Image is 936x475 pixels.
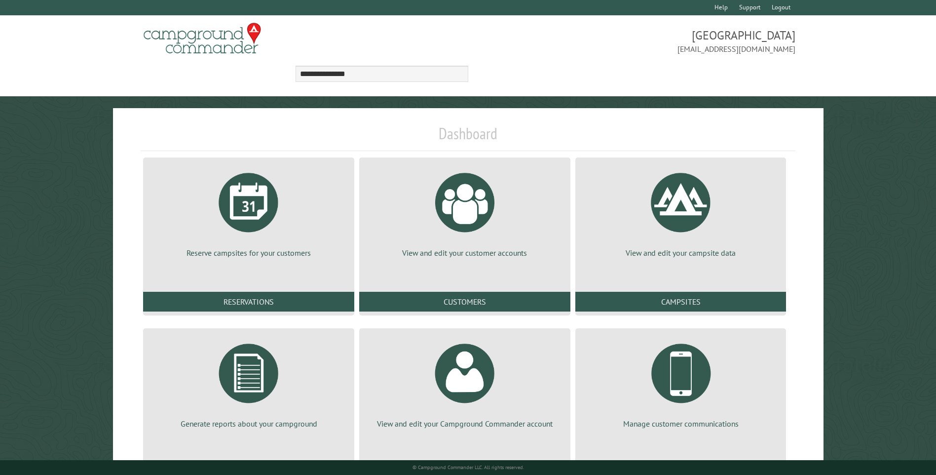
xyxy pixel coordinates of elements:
[575,292,786,312] a: Campsites
[143,292,354,312] a: Reservations
[141,124,795,151] h1: Dashboard
[371,247,559,258] p: View and edit your customer accounts
[587,247,775,258] p: View and edit your campsite data
[155,165,342,258] a: Reserve campsites for your customers
[587,418,775,429] p: Manage customer communications
[359,292,570,312] a: Customers
[587,336,775,429] a: Manage customer communications
[371,418,559,429] p: View and edit your Campground Commander account
[587,165,775,258] a: View and edit your campsite data
[141,19,264,58] img: Campground Commander
[468,27,795,55] span: [GEOGRAPHIC_DATA] [EMAIL_ADDRESS][DOMAIN_NAME]
[155,336,342,429] a: Generate reports about your campground
[412,464,524,471] small: © Campground Commander LLC. All rights reserved.
[155,418,342,429] p: Generate reports about your campground
[371,165,559,258] a: View and edit your customer accounts
[155,247,342,258] p: Reserve campsites for your customers
[371,336,559,429] a: View and edit your Campground Commander account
